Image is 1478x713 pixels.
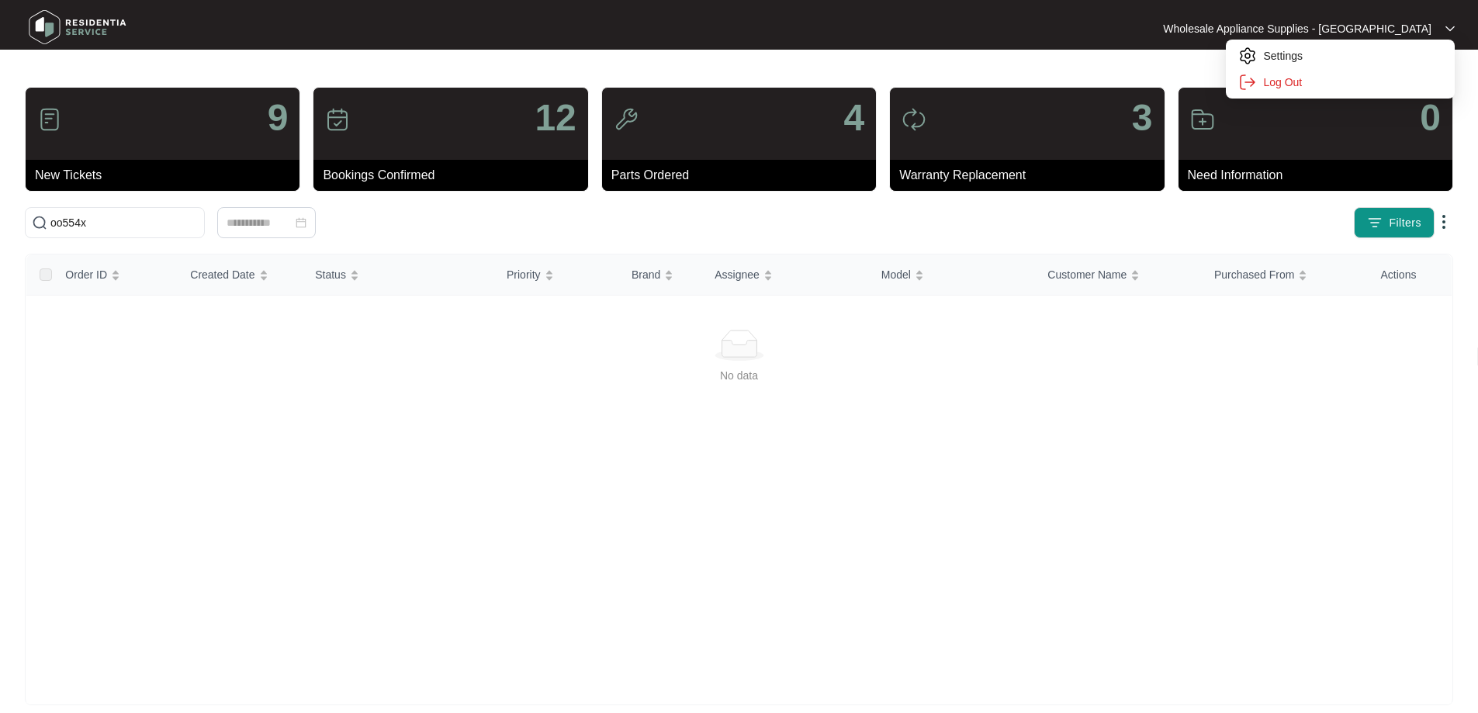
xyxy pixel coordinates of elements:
p: Warranty Replacement [899,166,1164,185]
p: Log Out [1263,74,1442,90]
span: Brand [632,266,660,283]
p: Need Information [1188,166,1452,185]
span: Status [315,266,346,283]
img: icon [614,107,639,132]
th: Created Date [178,254,303,296]
th: Status [303,254,494,296]
th: Order ID [53,254,178,296]
span: Filters [1389,215,1421,231]
th: Model [869,254,1036,296]
span: Assignee [715,266,760,283]
span: Customer Name [1047,266,1127,283]
th: Customer Name [1035,254,1202,296]
input: Search by Order Id, Assignee Name, Customer Name, Brand and Model [50,214,198,231]
img: dropdown arrow [1435,213,1453,231]
p: 4 [843,99,864,137]
span: Created Date [190,266,254,283]
img: filter icon [1367,215,1383,230]
img: settings icon [1238,73,1257,92]
img: settings icon [1238,47,1257,65]
p: 9 [268,99,289,137]
th: Actions [1369,254,1452,296]
button: filter iconFilters [1354,207,1435,238]
img: dropdown arrow [1445,25,1455,33]
th: Priority [494,254,619,296]
p: Bookings Confirmed [323,166,587,185]
span: Order ID [65,266,107,283]
img: icon [37,107,62,132]
p: 0 [1420,99,1441,137]
th: Assignee [702,254,869,296]
p: Parts Ordered [611,166,876,185]
p: Wholesale Appliance Supplies - [GEOGRAPHIC_DATA] [1163,21,1431,36]
p: 3 [1132,99,1153,137]
p: New Tickets [35,166,299,185]
p: Settings [1263,48,1442,64]
th: Purchased From [1202,254,1369,296]
span: Purchased From [1214,266,1294,283]
img: icon [325,107,350,132]
span: Model [881,266,911,283]
img: icon [1190,107,1215,132]
img: search-icon [32,215,47,230]
img: residentia service logo [23,4,132,50]
img: icon [902,107,926,132]
div: No data [45,367,1433,384]
span: Priority [507,266,541,283]
p: 12 [535,99,576,137]
th: Brand [619,254,702,296]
